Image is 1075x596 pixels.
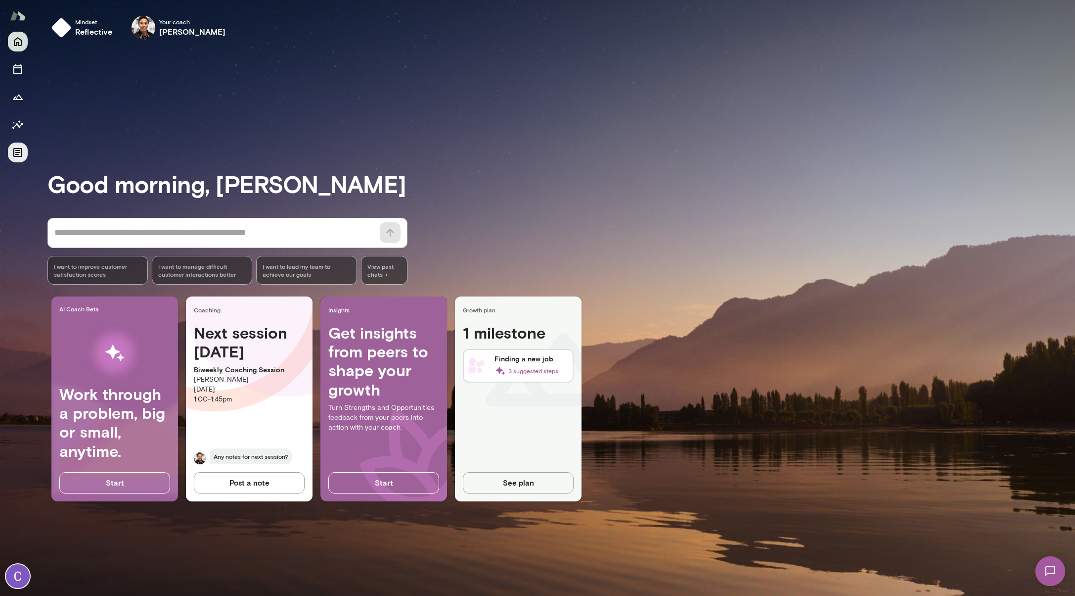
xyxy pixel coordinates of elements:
[194,375,305,385] p: [PERSON_NAME]
[194,306,309,314] span: Coaching
[194,452,206,464] img: Albert
[71,322,159,385] img: AI Workflows
[463,306,578,314] span: Growth plan
[47,170,1075,198] h3: Good morning, [PERSON_NAME]
[494,365,558,377] span: 3 suggested steps
[8,59,28,79] button: Sessions
[6,564,30,588] img: Connie Poshala
[75,26,113,38] h6: reflective
[75,18,113,26] span: Mindset
[8,87,28,107] button: Growth Plan
[54,262,141,278] span: I want to improve customer satisfaction scores
[463,472,574,493] button: See plan
[463,323,574,346] h4: 1 milestone
[328,472,439,493] button: Start
[194,385,305,395] p: [DATE]
[47,256,148,285] div: I want to improve customer satisfaction scores
[59,385,170,461] h4: Work through a problem, big or small, anytime.
[152,256,252,285] div: I want to manage difficult customer interactions better
[59,305,174,313] span: AI Coach Beta
[51,18,71,38] img: mindset
[8,32,28,51] button: Home
[194,323,305,361] h4: Next session [DATE]
[125,12,233,44] div: Albert VillardeYour coach[PERSON_NAME]
[132,16,155,40] img: Albert Villarde
[59,472,170,493] button: Start
[361,256,407,285] span: View past chats ->
[8,143,28,162] button: Documents
[10,6,26,25] img: Mento
[159,18,226,26] span: Your coach
[494,354,558,364] h6: Finding a new job
[158,262,246,278] span: I want to manage difficult customer interactions better
[263,262,350,278] span: I want to lead my team to achieve our goals
[328,403,439,433] p: Turn Strengths and Opportunities feedback from your peers into action with your coach.
[328,306,443,314] span: Insights
[8,115,28,135] button: Insights
[159,26,226,38] h6: [PERSON_NAME]
[194,395,305,404] p: 1:00 - 1:45pm
[194,365,305,375] p: Biweekly Coaching Session
[328,323,439,399] h4: Get insights from peers to shape your growth
[256,256,357,285] div: I want to lead my team to achieve our goals
[47,12,121,44] button: Mindsetreflective
[194,472,305,493] button: Post a note
[210,448,292,464] span: Any notes for next session?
